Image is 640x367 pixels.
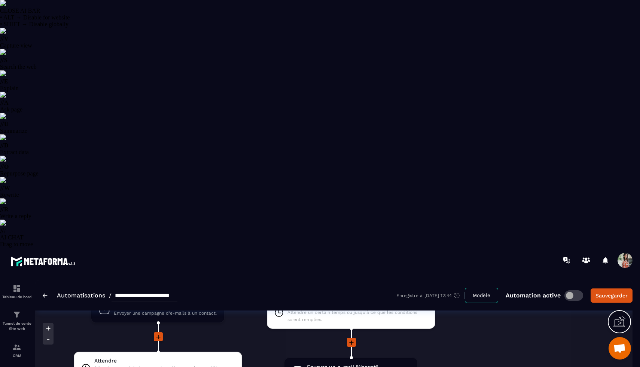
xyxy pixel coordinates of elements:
[396,292,465,299] div: Enregistré à
[43,293,48,298] img: arrow
[12,310,21,319] img: formation
[287,309,428,323] span: Attendre un certain temps ou jusqu'à ce que les conditions soient remplies.
[465,288,498,303] button: Modèle
[506,292,561,299] p: Automation active
[2,305,32,337] a: formationformationTunnel de vente Site web
[2,354,32,358] p: CRM
[12,343,21,352] img: formation
[591,288,633,303] button: Sauvegarder
[2,337,32,363] a: formationformationCRM
[595,292,628,299] div: Sauvegarder
[12,284,21,293] img: formation
[94,357,235,364] span: Attendre
[2,295,32,299] p: Tableau de bord
[57,292,105,299] a: Automatisations
[10,254,78,268] img: logo
[109,292,112,299] span: /
[2,278,32,305] a: formationformationTableau de bord
[424,293,452,298] p: [DATE] 12:44
[114,310,217,317] span: Envoyer une campagne d'e-mails à un contact.
[2,321,32,331] p: Tunnel de vente Site web
[609,337,631,360] div: Ouvrir le chat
